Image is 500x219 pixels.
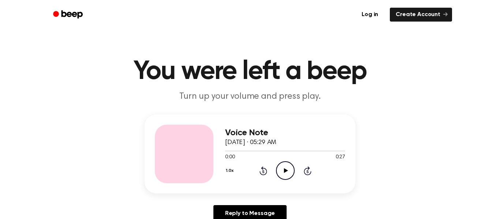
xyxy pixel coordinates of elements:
p: Turn up your volume and press play. [109,91,391,103]
span: [DATE] · 05:29 AM [225,139,276,146]
h3: Voice Note [225,128,345,138]
a: Beep [48,8,89,22]
span: 0:00 [225,154,235,161]
a: Log in [354,6,385,23]
a: Create Account [390,8,452,22]
h1: You were left a beep [63,58,437,85]
span: 0:27 [336,154,345,161]
button: 1.0x [225,165,236,177]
